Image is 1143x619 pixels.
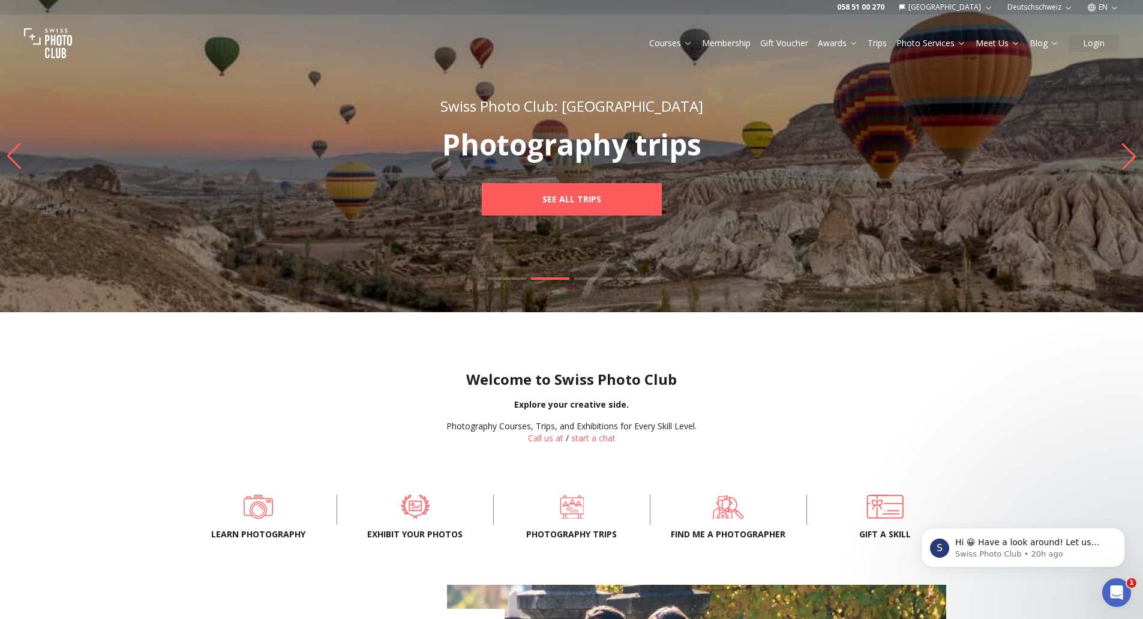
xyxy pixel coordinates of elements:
a: 058 51 00 270 [837,2,884,12]
a: Call us at [528,432,563,444]
a: Membership [702,37,751,49]
a: Gift Voucher [760,37,808,49]
div: Photography Courses, Trips, and Exhibitions for Every Skill Level. [446,420,697,432]
a: Trips [868,37,887,49]
a: Gift a skill [826,495,944,519]
a: Awards [818,37,858,49]
div: / [446,420,697,444]
span: 1 [1127,578,1136,588]
span: Gift a skill [826,528,944,540]
button: Courses [644,35,697,52]
a: Meet Us [976,37,1020,49]
a: Photo Services [896,37,966,49]
iframe: Intercom notifications message [903,503,1143,587]
button: Membership [697,35,755,52]
button: Photo Services [892,35,971,52]
button: Awards [813,35,863,52]
a: Courses [649,37,692,49]
span: Exhibit your photos [356,528,474,540]
a: SEE ALL TRIPS [482,183,662,216]
div: Swiss Photo Club: [GEOGRAPHIC_DATA] [361,97,783,116]
h1: Welcome to Swiss Photo Club [10,370,1133,389]
span: Photography trips [513,528,631,540]
iframe: Intercom live chat [1102,578,1131,607]
a: Exhibit your photos [356,495,474,519]
p: Photography trips [361,130,783,159]
b: SEE ALL TRIPS [542,193,601,205]
button: Trips [863,35,892,52]
button: Meet Us [971,35,1025,52]
span: Learn Photography [200,528,317,540]
button: Blog [1025,35,1064,52]
img: Swiss photo club [24,19,72,67]
a: Photography trips [513,495,631,519]
a: Find me a photographer [670,495,787,519]
button: start a chat [571,432,616,444]
a: Learn Photography [200,495,317,519]
div: Explore your creative side. [10,399,1133,411]
span: Find me a photographer [670,528,787,540]
button: Gift Voucher [755,35,813,52]
button: Login [1069,35,1119,52]
a: Blog [1030,37,1059,49]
